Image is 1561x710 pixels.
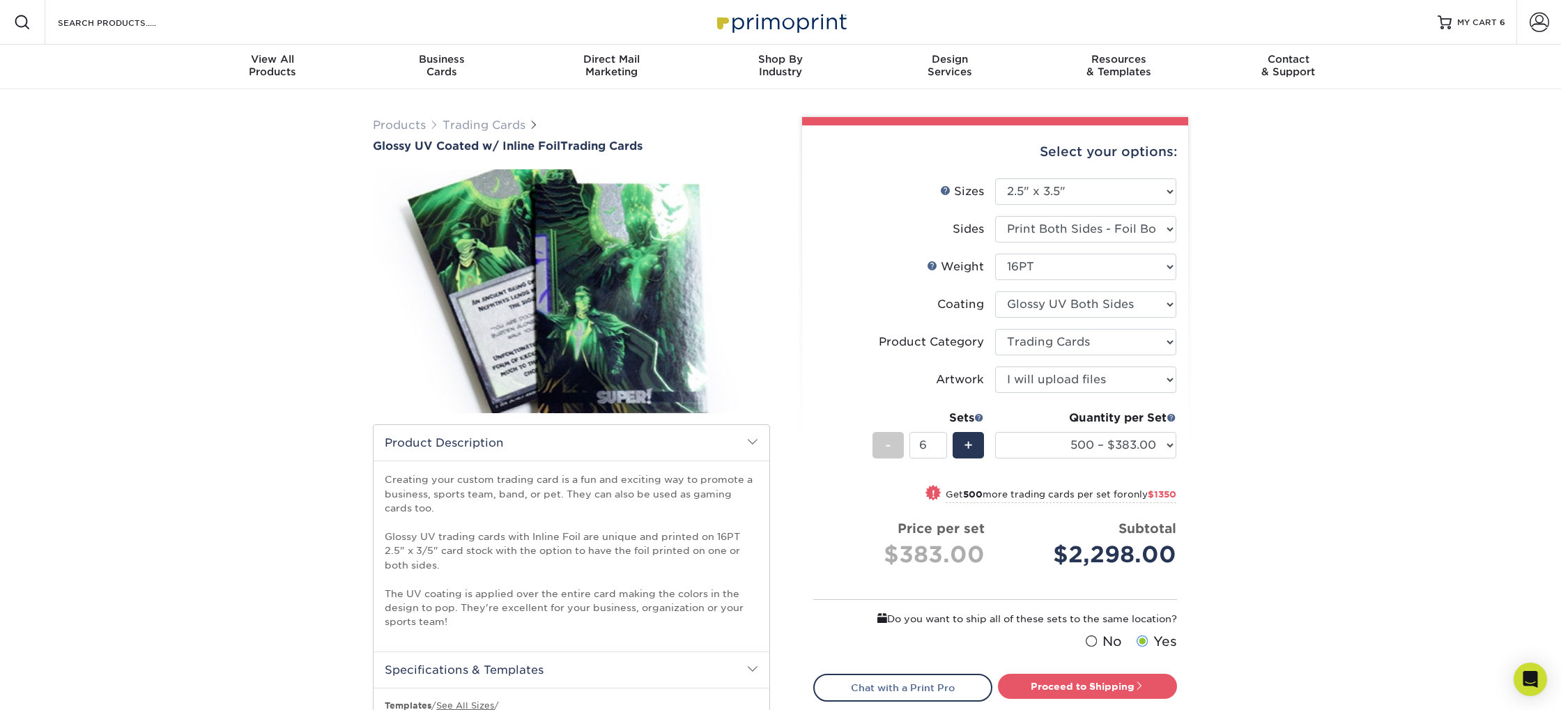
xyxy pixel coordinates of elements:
strong: Subtotal [1118,520,1176,536]
span: ! [932,486,935,501]
h2: Product Description [374,425,769,461]
div: Industry [696,53,866,78]
a: DesignServices [865,45,1034,89]
div: Services [865,53,1034,78]
div: Weight [927,258,984,275]
strong: Price per set [898,520,985,536]
div: Product Category [879,334,984,350]
div: & Support [1204,53,1373,78]
a: Products [373,118,426,132]
span: only [1128,489,1176,500]
a: Resources& Templates [1034,45,1204,89]
div: $383.00 [824,538,985,571]
span: MY CART [1457,17,1497,29]
small: Get more trading cards per set for [946,489,1176,503]
div: Sides [953,221,984,238]
h1: Trading Cards [373,139,770,153]
span: - [885,435,891,456]
div: Marketing [527,53,696,78]
span: $1350 [1148,489,1176,500]
div: Cards [357,53,527,78]
div: Coating [937,296,984,313]
a: Direct MailMarketing [527,45,696,89]
div: & Templates [1034,53,1204,78]
div: $2,298.00 [1006,538,1176,571]
span: Contact [1204,53,1373,65]
span: + [964,435,973,456]
span: Shop By [696,53,866,65]
span: View All [188,53,357,65]
strong: 500 [963,489,983,500]
div: Select your options: [813,125,1177,178]
img: Primoprint [711,7,850,37]
div: Sizes [940,183,984,200]
span: Business [357,53,527,65]
label: Yes [1133,632,1177,651]
p: Creating your custom trading card is a fun and exciting way to promote a business, sports team, b... [385,472,758,628]
label: No [1082,632,1122,651]
input: SEARCH PRODUCTS..... [56,14,192,31]
a: View AllProducts [188,45,357,89]
a: Glossy UV Coated w/ Inline FoilTrading Cards [373,139,770,153]
img: Glossy UV Coated w/ Inline Foil 01 [373,154,770,429]
div: Artwork [936,371,984,388]
span: Glossy UV Coated w/ Inline Foil [373,139,560,153]
a: BusinessCards [357,45,527,89]
span: Resources [1034,53,1204,65]
span: Direct Mail [527,53,696,65]
div: Open Intercom Messenger [1514,663,1547,696]
a: Proceed to Shipping [998,674,1177,699]
a: Contact& Support [1204,45,1373,89]
div: Sets [872,410,984,426]
a: Chat with a Print Pro [813,674,992,702]
div: Products [188,53,357,78]
div: Do you want to ship all of these sets to the same location? [813,611,1177,626]
a: Trading Cards [443,118,525,132]
div: Quantity per Set [995,410,1176,426]
span: Design [865,53,1034,65]
span: 6 [1500,17,1505,27]
h2: Specifications & Templates [374,651,769,688]
a: Shop ByIndustry [696,45,866,89]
